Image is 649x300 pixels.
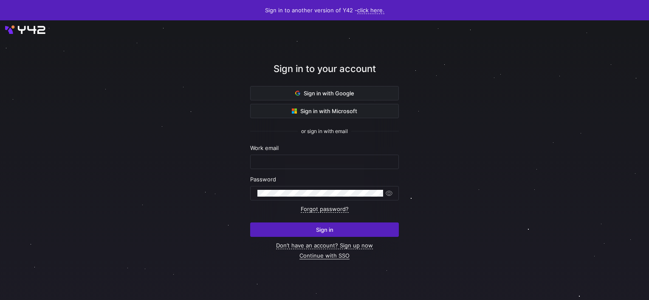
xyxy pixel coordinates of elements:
[295,90,354,97] span: Sign in with Google
[301,128,348,134] span: or sign in with email
[276,242,373,249] a: Don’t have an account? Sign up now
[250,104,399,118] button: Sign in with Microsoft
[316,226,333,233] span: Sign in
[250,62,399,86] div: Sign in to your account
[299,252,350,259] a: Continue with SSO
[250,176,276,183] span: Password
[250,222,399,237] button: Sign in
[301,206,349,213] a: Forgot password?
[250,86,399,100] button: Sign in with Google
[250,144,279,151] span: Work email
[357,7,384,14] a: click here.
[292,108,357,114] span: Sign in with Microsoft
